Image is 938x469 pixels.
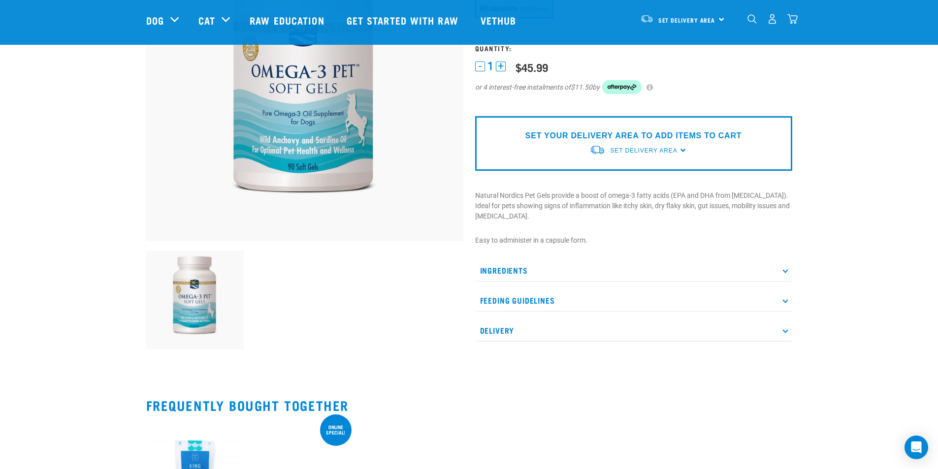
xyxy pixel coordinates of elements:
p: SET YOUR DELIVERY AREA TO ADD ITEMS TO CART [525,130,742,142]
h2: Frequently bought together [146,398,792,413]
a: Cat [198,13,215,28]
p: Feeding Guidelines [475,289,792,312]
p: Ingredients [475,259,792,281]
div: or 4 interest-free instalments of by [475,80,792,94]
p: Natural Nordics Pet Gels provide a boost of omega-3 fatty acids (EPA and DHA from [MEDICAL_DATA])... [475,190,792,221]
a: Raw Education [240,0,336,40]
img: van-moving.png [640,14,653,23]
span: Set Delivery Area [610,147,677,154]
button: + [496,62,506,71]
img: user.png [767,14,777,24]
div: $45.99 [516,61,548,73]
span: 1 [487,61,493,71]
h3: Quantity: [475,44,792,52]
button: - [475,62,485,71]
img: Afterpay [602,80,642,94]
a: Get started with Raw [337,0,471,40]
span: Set Delivery Area [658,18,715,22]
img: Bottle Of Omega3 Pet With 90 Capsules For Pets [146,251,244,349]
img: home-icon-1@2x.png [747,14,757,24]
a: Dog [146,13,164,28]
img: van-moving.png [589,145,605,155]
a: Vethub [471,0,529,40]
span: $11.50 [571,82,592,93]
div: Open Intercom Messenger [905,436,928,459]
img: home-icon@2x.png [787,14,798,24]
p: Easy to administer in a capsule form. [475,235,792,246]
p: Delivery [475,319,792,342]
